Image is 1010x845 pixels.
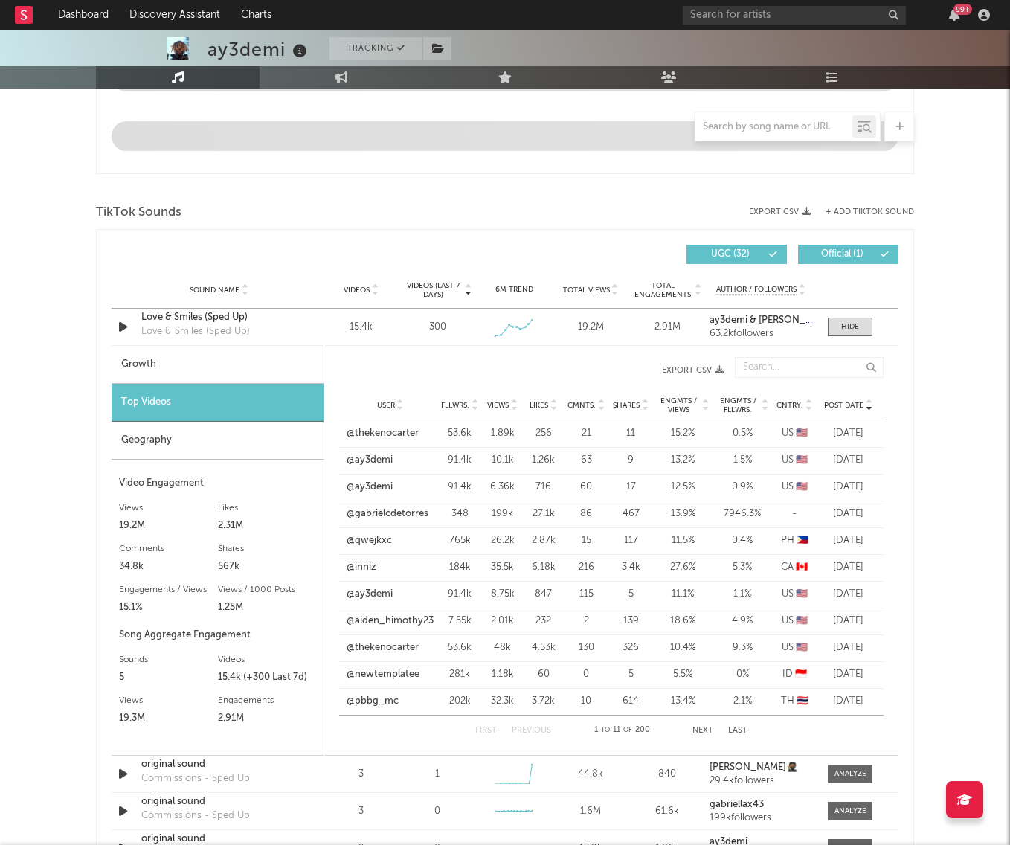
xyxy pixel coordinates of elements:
div: 3 [327,804,396,819]
div: 13.9 % [657,507,709,521]
button: Previous [512,727,551,735]
div: Song Aggregate Engagement [119,626,316,644]
div: [DATE] [820,587,876,602]
button: Export CSV [354,366,724,375]
div: 7.55k [441,614,478,629]
span: Total Views [563,286,610,295]
div: 4.9 % [716,614,768,629]
div: 199k followers [710,813,813,823]
a: gabriellax43 [710,800,813,810]
div: 61.6k [633,804,702,819]
div: 91.4k [441,453,478,468]
div: 567k [218,558,317,576]
span: 🇺🇸 [796,616,808,626]
div: 19.3M [119,710,218,727]
div: 15.2 % [657,426,709,441]
a: @ay3demi [347,480,393,495]
span: Post Date [824,401,863,410]
div: 2.31M [218,517,317,535]
input: Search... [735,357,884,378]
div: 1.1 % [716,587,768,602]
div: 2.87k [527,533,560,548]
a: ay3demi & [PERSON_NAME] [710,315,813,326]
span: 🇺🇸 [796,455,808,465]
div: 6M Trend [480,284,549,295]
span: 🇺🇸 [796,643,808,652]
span: 🇺🇸 [796,482,808,492]
span: 🇺🇸 [796,589,808,599]
button: + Add TikTok Sound [826,208,914,216]
div: 614 [612,694,649,709]
div: Love & Smiles (Sped Up) [141,324,250,339]
button: Official(1) [798,245,898,264]
button: UGC(32) [686,245,787,264]
a: Love & Smiles (Sped Up) [141,310,297,325]
div: 0 [567,667,605,682]
div: 348 [441,507,478,521]
span: Videos (last 7 days) [403,281,463,299]
div: PH [776,533,813,548]
div: 27.6 % [657,560,709,575]
span: 🇹🇭 [797,696,808,706]
span: Sound Name [190,286,239,295]
div: 19.2M [119,517,218,535]
span: 🇺🇸 [796,428,808,438]
span: Engmts / Fllwrs. [716,396,759,414]
div: US [776,614,813,629]
div: 8.75k [486,587,519,602]
div: 202k [441,694,478,709]
div: 7946.3 % [716,507,768,521]
button: First [475,727,497,735]
div: 117 [612,533,649,548]
div: [DATE] [820,640,876,655]
div: Shares [218,540,317,558]
span: Author / Followers [716,285,797,295]
div: ID [776,667,813,682]
div: 60 [527,667,560,682]
div: 10.4 % [657,640,709,655]
div: 130 [567,640,605,655]
a: @qwejkxc [347,533,392,548]
span: Shares [613,401,640,410]
a: @ay3demi [347,587,393,602]
div: 13.4 % [657,694,709,709]
div: Views [119,499,218,517]
button: + Add TikTok Sound [811,208,914,216]
strong: ay3demi & [PERSON_NAME] [710,315,835,325]
div: 91.4k [441,587,478,602]
button: Next [692,727,713,735]
span: Likes [530,401,548,410]
div: Commissions - Sped Up [141,809,250,823]
a: @thekenocarter [347,640,419,655]
div: 29.4k followers [710,776,813,786]
div: 1.89k [486,426,519,441]
div: 765k [441,533,478,548]
div: [DATE] [820,426,876,441]
span: UGC ( 32 ) [696,250,765,259]
div: US [776,453,813,468]
div: 115 [567,587,605,602]
div: 15.1% [119,599,218,617]
div: ay3demi [208,37,311,62]
button: 99+ [949,9,959,21]
a: [PERSON_NAME]🥷🏾 [710,762,813,773]
div: 326 [612,640,649,655]
div: 2.01k [486,614,519,629]
div: 1.26k [527,453,560,468]
strong: gabriellax43 [710,800,764,809]
div: CA [776,560,813,575]
div: 1.6M [556,804,625,819]
strong: [PERSON_NAME]🥷🏾 [710,762,798,772]
div: 63.2k followers [710,329,813,339]
div: 6.36k [486,480,519,495]
div: [DATE] [820,667,876,682]
div: [DATE] [820,453,876,468]
div: 63 [567,453,605,468]
div: 0 [434,804,440,819]
div: 1 [435,767,440,782]
span: to [601,727,610,733]
div: 99 + [953,4,972,15]
a: @newtemplatee [347,667,419,682]
div: 35.5k [486,560,519,575]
